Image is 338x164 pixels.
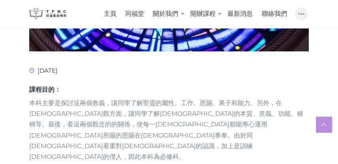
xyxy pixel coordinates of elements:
span: 主頁 [104,10,116,17]
a: Scroll to top [316,117,332,132]
img: 同福聖經學院 TFBC [29,8,67,19]
a: 主頁 [99,4,120,24]
span: 開辦課程 [190,10,216,17]
p: 本科主要是探討這兩個教義，讓同學了解聖靈的屬性、工作、恩賜、果子和能力。另外，在[DEMOGRAPHIC_DATA]觀方面，讓同學了解[DEMOGRAPHIC_DATA]的本質、意義、功能、權柄... [29,98,309,162]
a: 聯絡我們 [257,4,291,24]
a: 開辦課程 [186,4,223,24]
span: [DATE] [29,67,58,74]
strong: 課程目的： [29,86,61,93]
span: 聯絡我們 [261,10,287,17]
span: 最新消息 [227,10,253,17]
span: 關於我們 [153,10,178,17]
span: 同福堂 [125,10,144,17]
a: 同福堂 [121,4,148,24]
a: 最新消息 [223,4,257,24]
a: 關於我們 [148,4,186,24]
